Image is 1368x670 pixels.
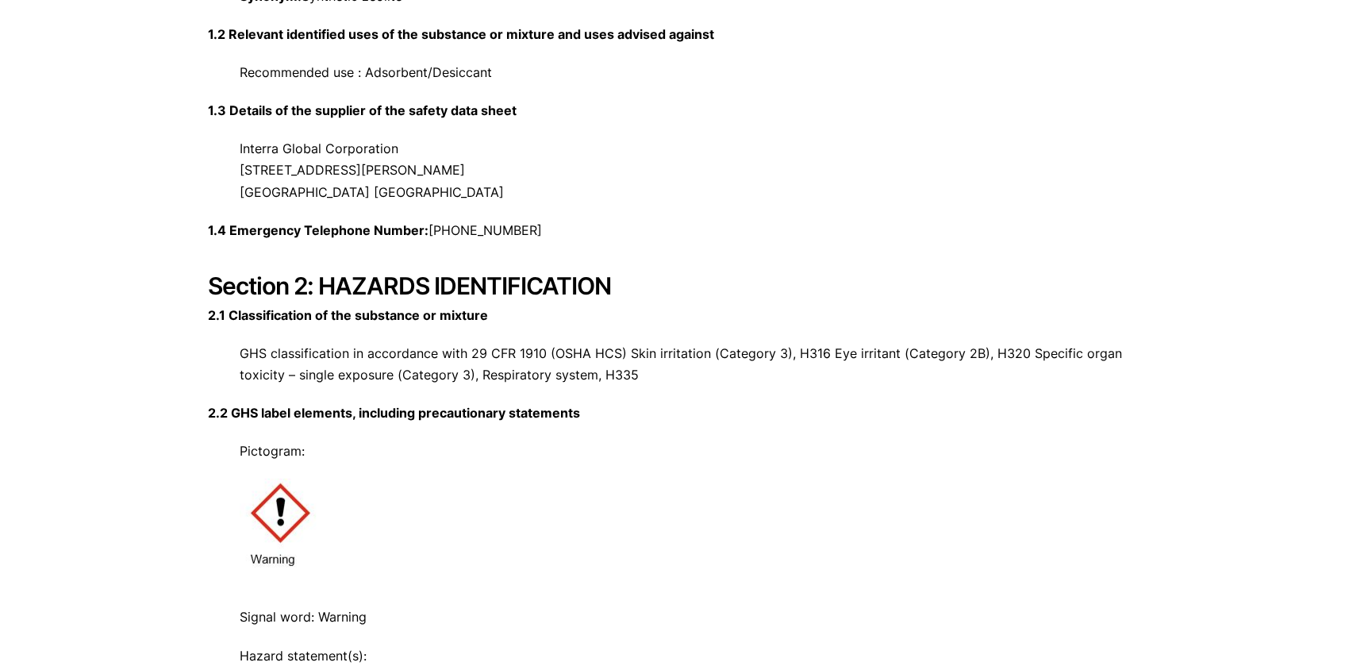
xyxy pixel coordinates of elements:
p: GHS classification in accordance with 29 CFR 1910 (OSHA HCS) Skin irritation (Category 3), H316 E... [208,343,1160,386]
strong: 1.2 Relevant identified uses of the substance or mixture and uses advised against [208,26,714,42]
p: Interra Global Corporation [STREET_ADDRESS][PERSON_NAME] [GEOGRAPHIC_DATA] [GEOGRAPHIC_DATA] [208,138,1160,203]
p: Pictogram: [208,441,1160,462]
strong: 1.3 Details of the supplier of the safety data sheet [208,102,517,118]
h2: Section 2: HAZARDS IDENTIFICATION [208,271,1160,300]
p: Recommended use : Adsorbent/Desiccant [208,62,1160,83]
strong: 2.1 Classification of the substance or mixture [208,307,488,323]
strong: 1.4 Emergency Telephone Number: [208,222,428,238]
p: Signal word: Warning [208,606,1160,628]
p: Hazard statement(s): [208,645,1160,667]
strong: 2.2 GHS label elements, including precautionary statements [208,405,580,421]
p: [PHONE_NUMBER] [208,220,1160,241]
